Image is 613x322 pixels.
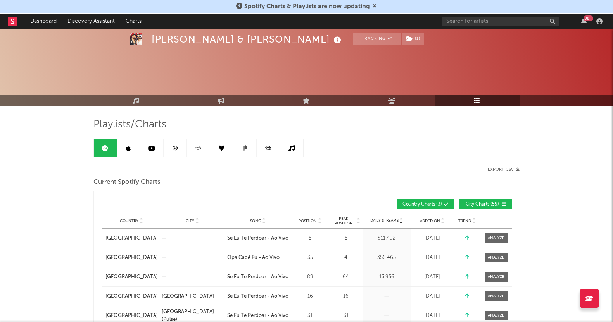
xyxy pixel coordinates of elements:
[186,219,194,223] span: City
[364,254,409,262] div: 356.465
[105,235,158,242] a: [GEOGRAPHIC_DATA]
[227,235,288,242] div: Se Eu Te Perdoar - Ao Vivo
[227,312,289,320] a: Se Eu Te Perdoar - Ao Vivo
[458,219,471,223] span: Trend
[293,273,328,281] div: 89
[299,219,317,223] span: Position
[584,15,593,21] div: 99 +
[293,312,328,320] div: 31
[442,17,559,26] input: Search for artists
[293,254,328,262] div: 35
[364,273,409,281] div: 13.956
[402,33,424,45] button: (1)
[332,273,361,281] div: 64
[105,273,158,281] a: [GEOGRAPHIC_DATA]
[464,202,500,207] span: City Charts ( 59 )
[332,312,361,320] div: 31
[413,293,452,300] div: [DATE]
[332,254,361,262] div: 4
[250,219,261,223] span: Song
[162,293,223,300] a: [GEOGRAPHIC_DATA]
[413,235,452,242] div: [DATE]
[227,235,289,242] a: Se Eu Te Perdoar - Ao Vivo
[332,235,361,242] div: 5
[227,254,289,262] a: Opa Cadê Eu - Ao Vivo
[105,312,158,320] a: [GEOGRAPHIC_DATA]
[488,167,520,172] button: Export CSV
[105,293,158,300] a: [GEOGRAPHIC_DATA]
[244,3,370,10] span: Spotify Charts & Playlists are now updating
[332,293,361,300] div: 16
[120,14,147,29] a: Charts
[413,312,452,320] div: [DATE]
[413,273,452,281] div: [DATE]
[364,235,409,242] div: 811.492
[227,273,288,281] div: Se Eu Te Perdoar - Ao Vivo
[93,120,166,129] span: Playlists/Charts
[402,202,442,207] span: Country Charts ( 3 )
[397,199,454,209] button: Country Charts(3)
[227,293,288,300] div: Se Eu Te Perdoar - Ao Vivo
[25,14,62,29] a: Dashboard
[293,293,328,300] div: 16
[413,254,452,262] div: [DATE]
[152,33,343,46] div: [PERSON_NAME] & [PERSON_NAME]
[227,254,280,262] div: Opa Cadê Eu - Ao Vivo
[332,216,356,226] span: Peak Position
[293,235,328,242] div: 5
[581,18,587,24] button: 99+
[372,3,377,10] span: Dismiss
[120,219,138,223] span: Country
[459,199,512,209] button: City Charts(59)
[227,273,289,281] a: Se Eu Te Perdoar - Ao Vivo
[162,293,214,300] div: [GEOGRAPHIC_DATA]
[62,14,120,29] a: Discovery Assistant
[420,219,440,223] span: Added On
[370,218,399,224] span: Daily Streams
[105,254,158,262] a: [GEOGRAPHIC_DATA]
[353,33,401,45] button: Tracking
[93,178,161,187] span: Current Spotify Charts
[401,33,424,45] span: ( 1 )
[227,293,289,300] a: Se Eu Te Perdoar - Ao Vivo
[227,312,288,320] div: Se Eu Te Perdoar - Ao Vivo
